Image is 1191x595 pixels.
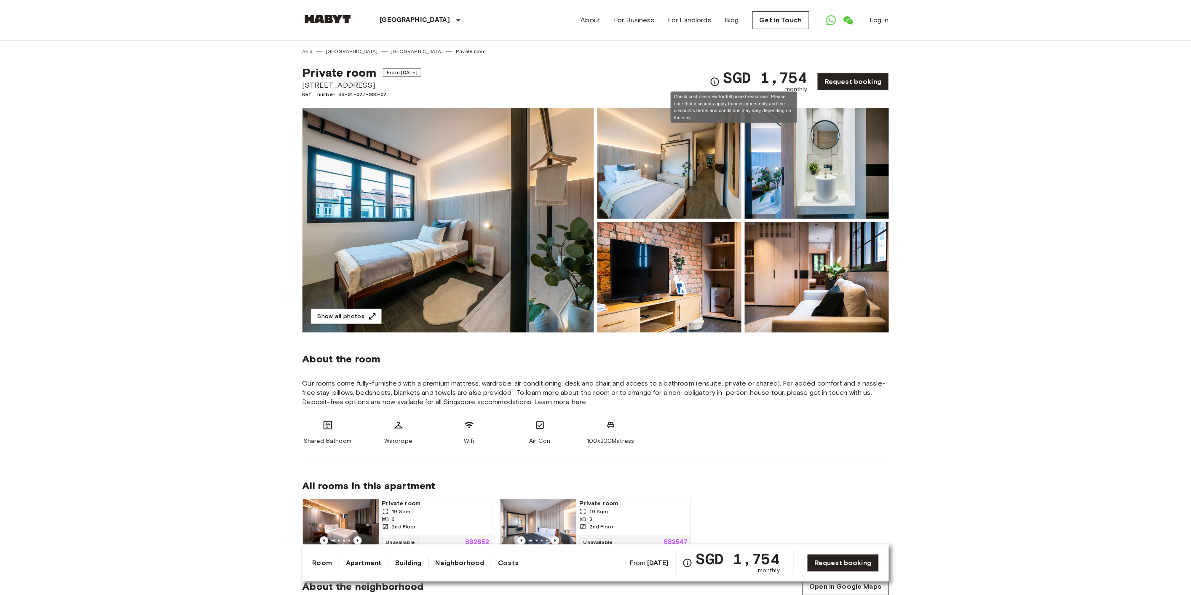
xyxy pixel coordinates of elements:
a: Marketing picture of unit SG-01-027-006-03Previous imagePrevious imagePrivate room19 Sqm32nd Floo... [302,499,493,550]
a: Marketing picture of unit SG-01-027-006-01Previous imagePrevious imagePrivate room19 Sqm32nd Floo... [500,499,691,550]
span: 19 Sqm [590,508,608,515]
a: Log in [870,15,889,25]
p: S$2547 [664,539,687,546]
span: Unavailable [382,538,419,547]
img: Picture of unit SG-01-027-006-02 [745,222,889,332]
a: Room [313,558,332,568]
span: SGD 1,754 [723,70,807,85]
a: Get in Touch [752,11,809,29]
span: Private room [580,499,687,508]
span: All rooms in this apartment [302,480,889,492]
span: Ref. number SG-01-027-006-02 [302,91,421,98]
span: 19 Sqm [392,508,411,515]
img: Picture of unit SG-01-027-006-02 [597,108,741,219]
a: Open WeChat [840,12,856,29]
a: Apartment [346,558,381,568]
span: monthly [785,85,807,94]
img: Marketing picture of unit SG-01-027-006-01 [500,499,576,550]
span: From [DATE] [383,68,421,77]
a: Building [395,558,421,568]
p: S$2652 [465,539,490,546]
a: [GEOGRAPHIC_DATA] [391,48,443,55]
svg: Check cost overview for full price breakdown. Please note that discounts apply to new joiners onl... [682,558,693,568]
span: SGD 1,754 [696,551,780,566]
a: Request booking [817,73,889,91]
span: Shared Bathoom [304,437,351,445]
span: [STREET_ADDRESS] [302,80,421,91]
p: [GEOGRAPHIC_DATA] [380,15,450,25]
a: Asia [302,48,313,55]
span: Our rooms come fully-furnished with a premium mattress, wardrobe, air conditioning, desk and chai... [302,379,889,407]
span: 3 [590,515,593,523]
button: Show all photos [311,309,382,324]
svg: Check cost overview for full price breakdown. Please note that discounts apply to new joiners onl... [710,77,720,87]
button: Previous image [320,536,328,545]
span: Private room [382,499,490,508]
span: About the room [302,353,889,365]
span: 100x200Matress [587,437,634,445]
a: For Landlords [668,15,711,25]
span: Air Con [529,437,550,445]
a: Costs [498,558,519,568]
span: Private room [302,65,377,80]
span: 3 [392,515,395,523]
span: From: [629,558,669,568]
span: Wardrope [384,437,412,445]
img: Picture of unit SG-01-027-006-02 [745,108,889,219]
a: [GEOGRAPHIC_DATA] [326,48,378,55]
span: 2nd Floor [590,523,613,531]
span: 2nd Floor [392,523,416,531]
img: Marketing picture of unit SG-01-027-006-02 [302,108,594,332]
img: Picture of unit SG-01-027-006-02 [597,222,741,332]
a: Neighborhood [436,558,484,568]
a: Request booking [807,554,878,572]
a: About [581,15,601,25]
span: About the neighborhood [302,580,424,593]
button: Previous image [551,536,559,545]
button: Previous image [353,536,362,545]
span: monthly [758,566,780,575]
span: Wifi [464,437,474,445]
button: Previous image [517,536,526,545]
img: Marketing picture of unit SG-01-027-006-03 [303,499,379,550]
b: [DATE] [647,559,669,567]
span: Unavailable [580,538,617,547]
a: Private room [456,48,486,55]
div: Check cost overview for full price breakdown. Please note that discounts apply to new joiners onl... [671,91,797,123]
a: Blog [725,15,739,25]
a: Open WhatsApp [823,12,840,29]
img: Habyt [302,15,353,23]
a: For Business [614,15,654,25]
